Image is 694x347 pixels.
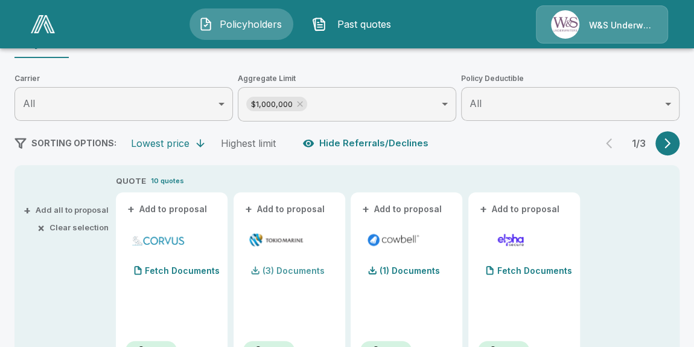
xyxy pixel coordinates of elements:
div: Highest limit [221,137,276,149]
img: tmhcccyber [248,231,304,249]
p: QUOTE [116,175,146,187]
div: Lowest price [131,137,189,149]
p: 10 quotes [151,176,184,186]
p: Fetch Documents [145,267,220,275]
button: +Add all to proposal [26,206,109,214]
button: Hide Referrals/Declines [300,132,433,155]
span: × [37,224,45,232]
p: (3) Documents [263,267,325,275]
p: Fetch Documents [497,267,572,275]
button: ×Clear selection [40,224,109,232]
span: + [24,206,31,214]
span: All [23,97,35,109]
span: + [480,205,487,213]
p: 1 / 3 [626,138,651,148]
button: +Add to proposal [478,203,562,216]
img: corvuscybersurplus [130,231,186,249]
img: Policyholders Icon [199,17,213,31]
img: AA Logo [31,15,55,33]
button: +Add to proposal [360,203,445,216]
span: Aggregate Limit [238,73,456,85]
img: elphacyberenhanced [483,231,539,249]
p: (1) Documents [380,267,440,275]
button: +Add to proposal [243,203,328,216]
span: Carrier [14,73,233,85]
span: Policy Deductible [461,73,680,85]
img: cowbellp250 [365,231,421,249]
span: $1,000,000 [246,97,298,111]
span: + [245,205,252,213]
span: All [470,97,482,109]
span: + [127,205,135,213]
div: $1,000,000 [246,97,307,111]
button: +Add to proposal [126,203,210,216]
span: Past quotes [331,17,398,31]
button: Policyholders IconPolicyholders [189,8,293,40]
img: Past quotes Icon [312,17,326,31]
span: SORTING OPTIONS: [31,138,116,148]
span: Policyholders [218,17,284,31]
span: + [362,205,369,213]
button: Past quotes IconPast quotes [303,8,407,40]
